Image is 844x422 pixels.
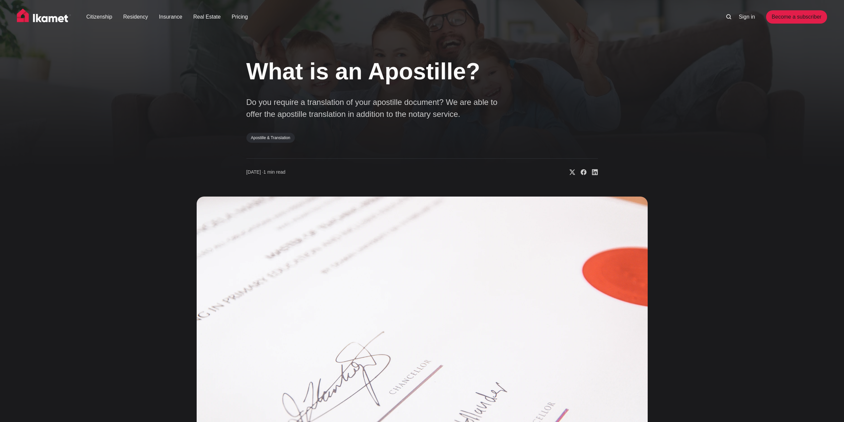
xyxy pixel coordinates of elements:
[193,13,221,21] a: Real Estate
[17,9,71,25] img: Ikamet home
[587,169,598,176] a: Share on Linkedin
[246,57,532,85] h1: What is an Apostille?
[739,13,755,21] a: Sign in
[231,13,248,21] a: Pricing
[159,13,182,21] a: Insurance
[766,10,827,24] a: Become a subscriber
[246,169,264,175] span: [DATE] ∙
[575,169,587,176] a: Share on Facebook
[123,13,148,21] a: Residency
[246,169,286,176] time: 1 min read
[246,133,295,143] a: Apostille & Translation
[86,13,112,21] a: Citizenship
[246,96,512,120] p: Do you require a translation of your apostille document? We are able to offer the apostille trans...
[564,169,575,176] a: Share on X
